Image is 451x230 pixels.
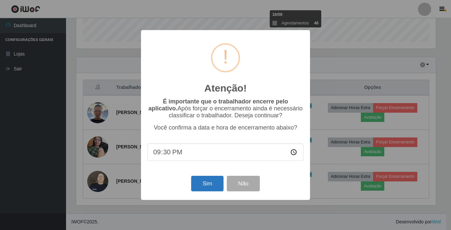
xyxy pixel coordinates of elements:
p: Após forçar o encerramento ainda é necessário classificar o trabalhador. Deseja continuar? [148,98,303,119]
p: Você confirma a data e hora de encerramento abaixo? [148,124,303,131]
button: Não [227,176,260,191]
h2: Atenção! [204,82,247,94]
button: Sim [191,176,223,191]
b: É importante que o trabalhador encerre pelo aplicativo. [148,98,288,112]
